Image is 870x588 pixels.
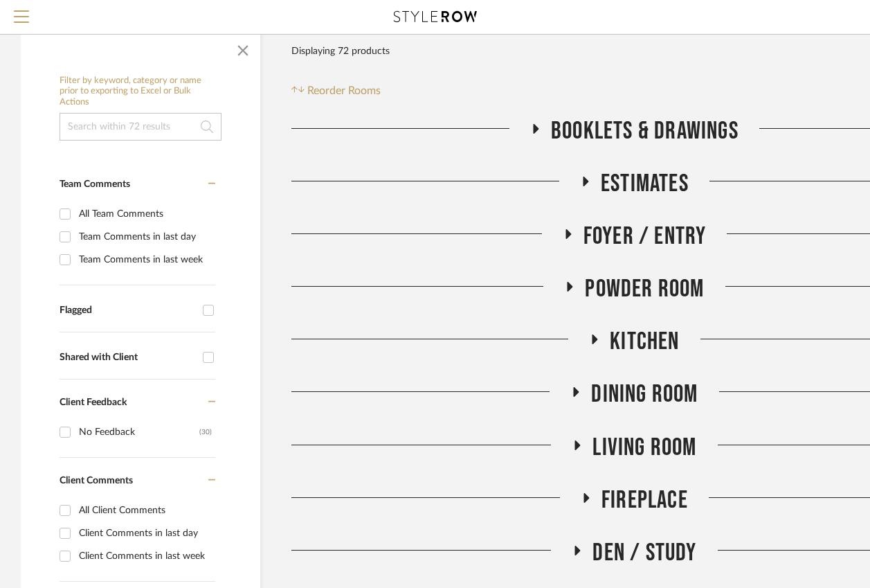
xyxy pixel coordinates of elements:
span: Living Room [592,433,696,463]
span: Fireplace [601,485,688,515]
button: Close [229,34,257,62]
span: Team Comments [60,179,130,189]
button: Reorder Rooms [291,82,381,99]
div: Flagged [60,305,196,317]
div: Displaying 72 products [291,37,390,65]
span: Client Comments [60,476,133,485]
span: Booklets & Drawings [551,116,738,146]
span: Dining Room [591,380,698,409]
input: Search within 72 results [60,113,221,141]
div: Team Comments in last day [79,226,212,248]
span: Kitchen [610,327,679,357]
div: All Team Comments [79,203,212,225]
span: Powder Room [585,274,704,304]
div: No Feedback [79,421,199,443]
span: Client Feedback [60,398,127,407]
span: Estimates [601,169,689,199]
div: Client Comments in last week [79,545,212,567]
div: Team Comments in last week [79,249,212,271]
div: Client Comments in last day [79,522,212,544]
span: Den / Study [592,538,696,568]
span: Reorder Rooms [307,82,381,99]
h6: Filter by keyword, category or name prior to exporting to Excel or Bulk Actions [60,75,221,108]
div: Shared with Client [60,352,196,364]
span: Foyer / Entry [583,222,707,251]
div: All Client Comments [79,499,212,522]
div: (30) [199,421,212,443]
